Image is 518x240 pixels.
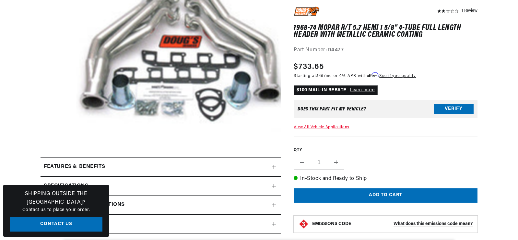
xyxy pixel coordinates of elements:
[10,217,102,232] a: Contact Us
[312,221,351,226] strong: EMISSIONS CODE
[10,190,102,207] h3: Shipping Outside the [GEOGRAPHIC_DATA]?
[10,207,102,214] p: Contact us to place your order.
[41,196,281,214] summary: Installation instructions
[294,73,416,79] p: Starting at /mo or 0% APR with .
[294,175,477,183] p: In-Stock and Ready to Ship
[379,74,416,78] a: See if you qualify - Learn more about Affirm Financing (opens in modal)
[350,88,375,93] a: Learn more
[316,74,324,78] span: $46
[434,104,474,114] button: Verify
[367,72,378,77] span: Affirm
[294,61,324,73] span: $733.65
[41,177,281,196] summary: Specifications
[299,219,309,229] img: Emissions code
[294,25,477,38] h1: 1968-74 Mopar R/T 5.7 Hemi 1 5/8" 4-Tube Full Length Header with Metallic Ceramic Coating
[44,182,88,190] h2: Specifications
[294,85,377,95] p: $100 MAIL-IN REBATE
[394,221,473,226] strong: What does this emissions code mean?
[327,47,344,53] strong: D4477
[462,6,477,14] div: 1 Review
[41,215,281,234] a: Applications
[294,46,477,55] div: Part Number:
[44,163,105,171] h2: Features & Benefits
[294,125,349,129] a: View All Vehicle Applications
[294,188,477,203] button: Add to cart
[41,158,281,176] summary: Features & Benefits
[294,147,477,153] label: QTY
[312,221,473,227] button: EMISSIONS CODEWhat does this emissions code mean?
[298,107,366,112] div: Does This part fit My vehicle?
